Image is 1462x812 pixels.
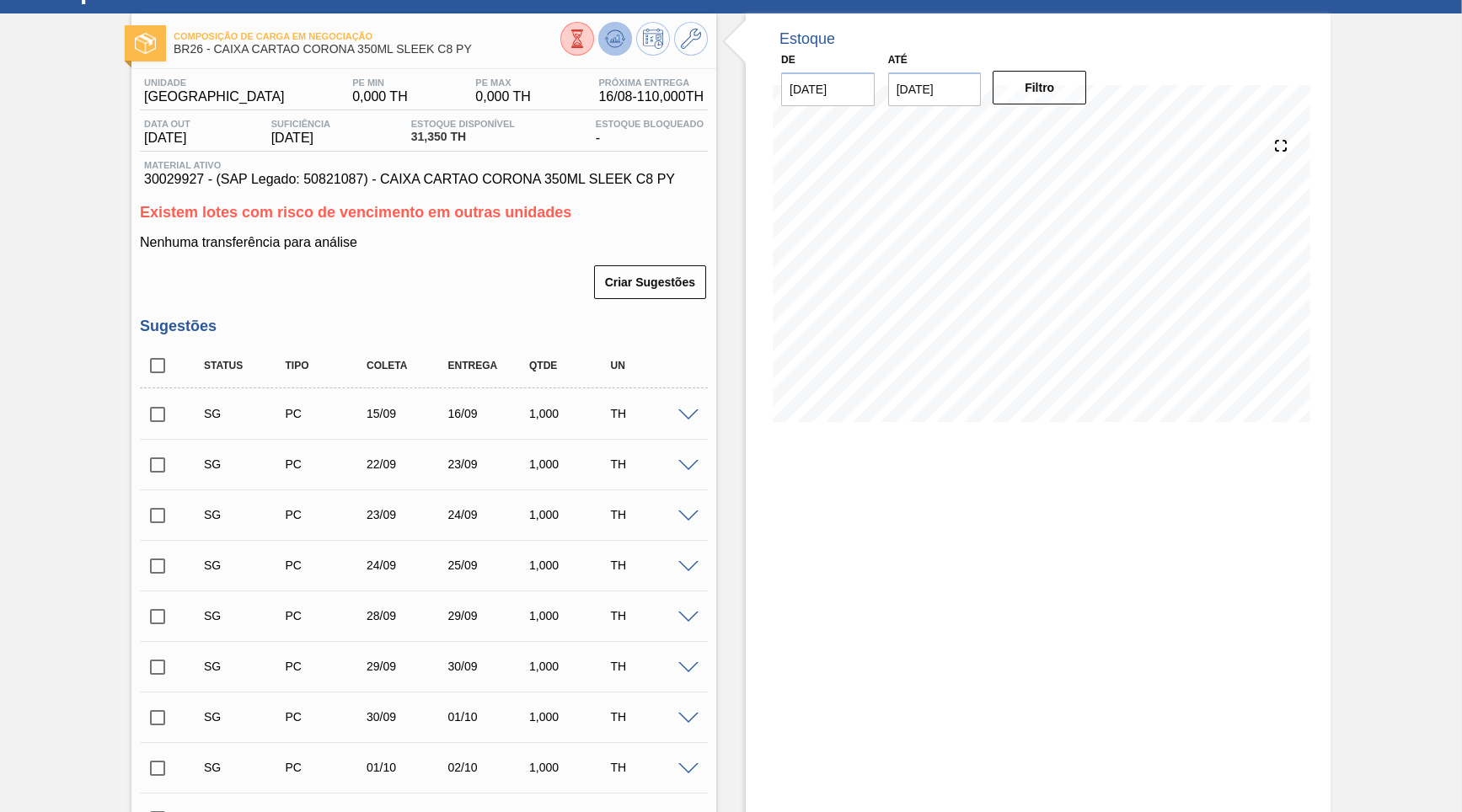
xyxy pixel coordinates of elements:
div: Sugestão Criada [200,710,290,724]
div: 29/09/2025 [362,660,453,673]
label: Até [888,54,908,66]
label: De [781,54,795,66]
span: Data out [144,119,190,129]
span: 30029927 - (SAP Legado: 50821087) - CAIXA CARTAO CORONA 350ML SLEEK C8 PY [144,172,704,187]
div: Entrega [444,360,534,371]
div: 24/09/2025 [362,558,453,572]
span: Suficiência [271,119,330,129]
div: Pedido de Compra [281,609,372,622]
div: Sugestão Criada [200,660,290,673]
div: 29/09/2025 [444,609,534,622]
div: Pedido de Compra [281,457,372,471]
button: Filtro [993,71,1086,104]
div: 30/09/2025 [362,710,453,724]
div: 1,000 [525,407,615,420]
div: 1,000 [525,660,615,673]
span: Material ativo [144,160,704,170]
span: [GEOGRAPHIC_DATA] [144,89,285,104]
div: Pedido de Compra [281,407,372,420]
div: 1,000 [525,609,615,622]
div: 02/10/2025 [444,761,534,774]
div: Pedido de Compra [281,710,372,724]
span: Estoque Disponível [411,119,515,129]
span: Unidade [144,77,285,88]
div: TH [607,407,697,420]
span: 16/08 - 110,000 TH [598,89,704,104]
div: 1,000 [525,457,615,471]
div: Sugestão Criada [200,407,290,420]
div: 24/09/2025 [444,508,534,521]
span: [DATE] [271,131,330,146]
span: PE MIN [352,77,408,88]
span: BR26 - CAIXA CARTAO CORONA 350ML SLEEK C8 PY [174,43,560,56]
span: [DATE] [144,131,190,146]
div: 22/09/2025 [362,457,453,471]
span: Próxima Entrega [598,77,704,88]
div: 23/09/2025 [444,457,534,471]
button: Ir ao Master Data / Geral [674,22,708,56]
div: Sugestão Criada [200,609,290,622]
div: Estoque [779,30,835,48]
div: 15/09/2025 [362,407,453,420]
div: TH [607,710,697,724]
div: UN [607,360,697,371]
span: PE MAX [475,77,531,88]
div: Pedido de Compra [281,761,372,774]
div: Pedido de Compra [281,660,372,673]
span: Composição de Carga em Negociação [174,31,560,41]
button: Atualizar Gráfico [598,22,632,56]
div: TH [607,457,697,471]
div: Pedido de Compra [281,508,372,521]
div: Tipo [281,360,372,371]
div: Sugestão Criada [200,761,290,774]
div: 23/09/2025 [362,508,453,521]
div: TH [607,660,697,673]
div: TH [607,508,697,521]
span: 31,350 TH [411,131,515,143]
div: 01/10/2025 [362,761,453,774]
div: TH [607,609,697,622]
h3: Sugestões [140,318,708,335]
button: Programar Estoque [636,22,670,56]
div: 1,000 [525,710,615,724]
button: Criar Sugestões [594,265,706,299]
button: Visão Geral dos Estoques [560,22,594,56]
div: Pedido de Compra [281,558,372,572]
span: Estoque Bloqueado [596,119,704,129]
div: Sugestão Criada [200,558,290,572]
div: 28/09/2025 [362,609,453,622]
div: 1,000 [525,761,615,774]
p: Nenhuma transferência para análise [140,235,708,250]
div: 01/10/2025 [444,710,534,724]
div: TH [607,558,697,572]
div: 1,000 [525,558,615,572]
span: Existem lotes com risco de vencimento em outras unidades [140,204,571,221]
div: Sugestão Criada [200,508,290,521]
div: Criar Sugestões [596,264,708,301]
div: 1,000 [525,508,615,521]
div: TH [607,761,697,774]
div: 25/09/2025 [444,558,534,572]
input: dd/mm/yyyy [781,72,875,106]
div: Status [200,360,290,371]
div: - [592,119,708,146]
div: Sugestão Criada [200,457,290,471]
input: dd/mm/yyyy [888,72,982,106]
div: Coleta [362,360,453,371]
span: 0,000 TH [475,89,531,104]
img: Ícone [135,33,156,54]
div: 16/09/2025 [444,407,534,420]
span: 0,000 TH [352,89,408,104]
div: Qtde [525,360,615,371]
div: 30/09/2025 [444,660,534,673]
